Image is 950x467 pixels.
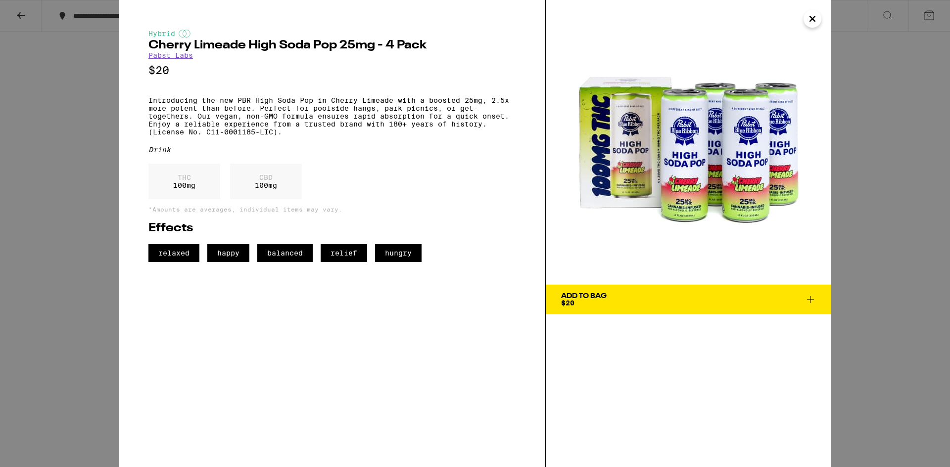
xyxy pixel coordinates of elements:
button: Close [804,10,821,28]
a: Pabst Labs [148,51,193,59]
div: Hybrid [148,30,516,38]
p: THC [173,173,195,181]
span: relaxed [148,244,199,262]
span: $20 [561,299,574,307]
p: Introducing the new PBR High Soda Pop in Cherry Limeade with a boosted 25mg, 2.5x more potent tha... [148,96,516,136]
button: Add To Bag$20 [546,285,831,314]
img: hybridColor.svg [179,30,190,38]
div: Add To Bag [561,293,607,299]
span: balanced [257,244,313,262]
p: $20 [148,64,516,77]
p: *Amounts are averages, individual items may vary. [148,206,516,212]
span: Hi. Need any help? [6,7,71,15]
span: happy [207,244,249,262]
h2: Cherry Limeade High Soda Pop 25mg - 4 Pack [148,40,516,51]
div: 100 mg [230,164,302,199]
h2: Effects [148,222,516,234]
p: CBD [255,173,277,181]
div: Drink [148,146,516,154]
span: hungry [375,244,422,262]
div: 100 mg [148,164,220,199]
span: relief [321,244,367,262]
